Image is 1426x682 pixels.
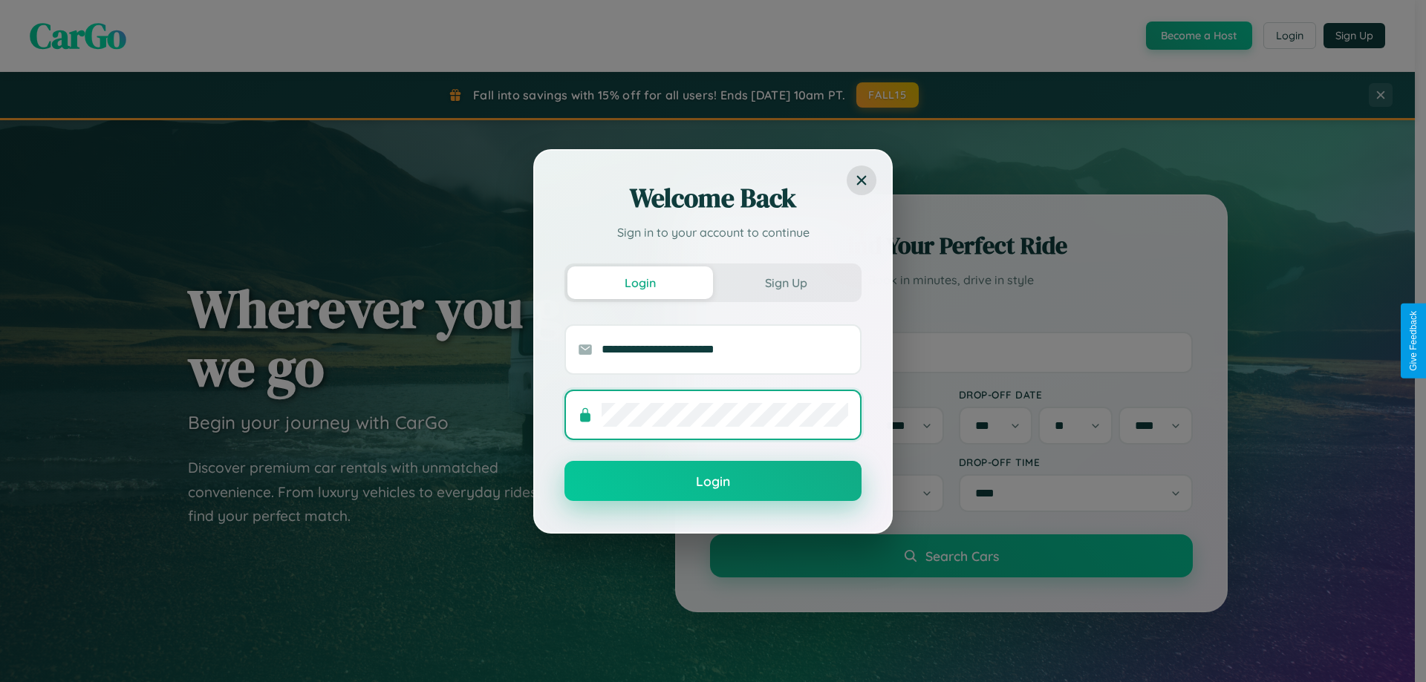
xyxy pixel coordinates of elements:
h2: Welcome Back [564,180,862,216]
p: Sign in to your account to continue [564,223,862,241]
div: Give Feedback [1408,311,1419,371]
button: Login [564,461,862,501]
button: Sign Up [713,266,859,299]
button: Login [567,266,713,299]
